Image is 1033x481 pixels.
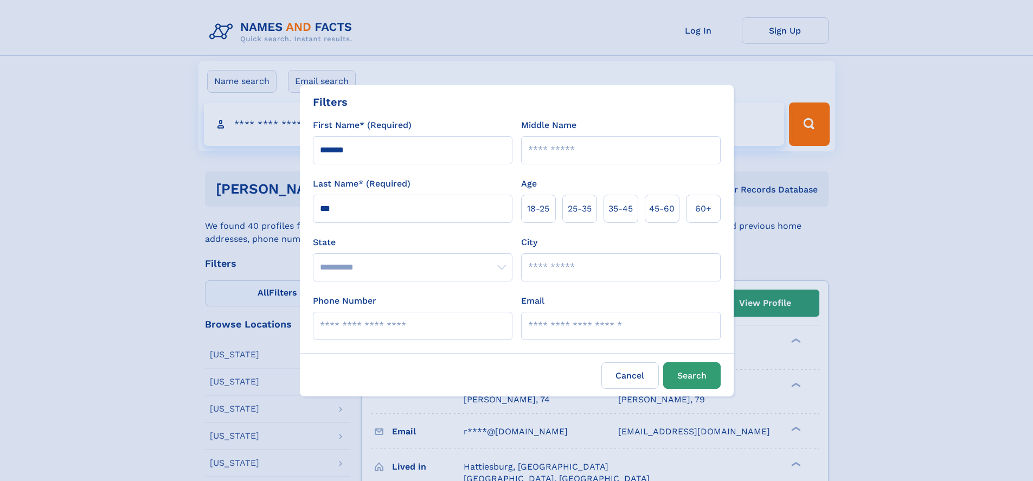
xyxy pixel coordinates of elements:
[695,202,711,215] span: 60+
[521,177,537,190] label: Age
[313,119,412,132] label: First Name* (Required)
[313,94,348,110] div: Filters
[313,236,512,249] label: State
[521,294,544,307] label: Email
[601,362,659,389] label: Cancel
[663,362,721,389] button: Search
[649,202,675,215] span: 45‑60
[568,202,592,215] span: 25‑35
[313,294,376,307] label: Phone Number
[521,119,576,132] label: Middle Name
[527,202,549,215] span: 18‑25
[608,202,633,215] span: 35‑45
[521,236,537,249] label: City
[313,177,410,190] label: Last Name* (Required)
